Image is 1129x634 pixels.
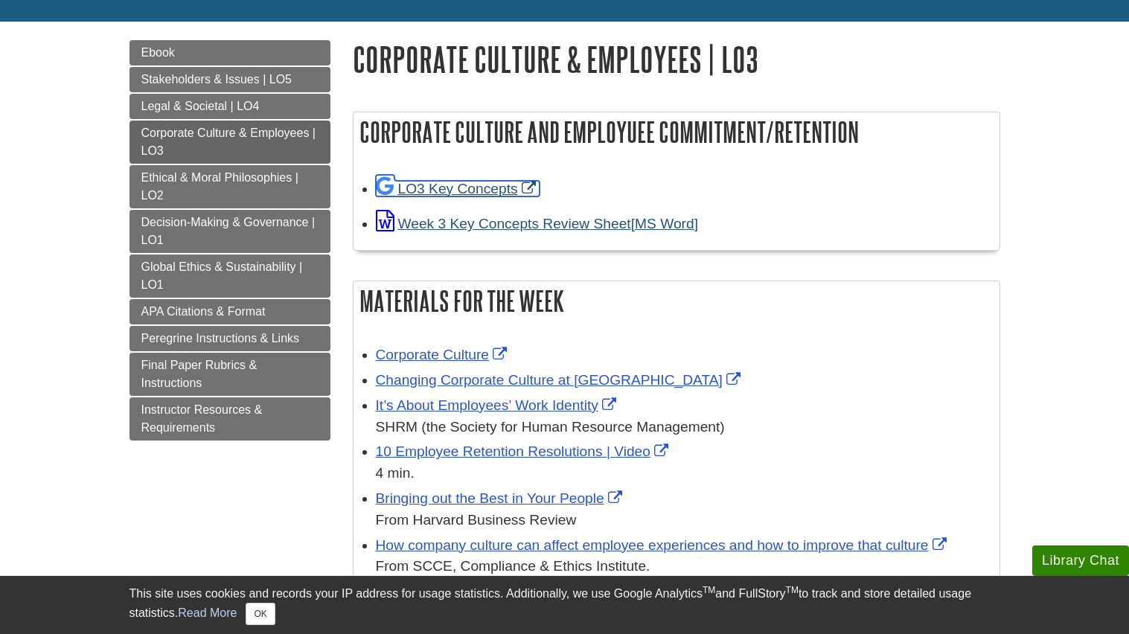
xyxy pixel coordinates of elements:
button: Library Chat [1032,545,1129,576]
a: Instructor Resources & Requirements [129,397,330,441]
div: 4 min. [376,463,992,484]
span: Legal & Societal | LO4 [141,100,260,112]
span: Corporate Culture & Employees | LO3 [141,127,316,157]
span: Global Ethics & Sustainability | LO1 [141,260,303,291]
a: Link opens in new window [376,347,511,362]
div: SHRM (the Society for Human Resource Management) [376,417,992,438]
span: Final Paper Rubrics & Instructions [141,359,258,389]
h2: Corporate Culture and Employuee Commitment/Retention [354,112,1000,152]
a: Read More [178,606,237,619]
span: Ebook [141,46,175,59]
div: From Harvard Business Review [376,510,992,531]
a: Peregrine Instructions & Links [129,326,330,351]
span: Decision-Making & Governance | LO1 [141,216,316,246]
div: From SCCE, Compliance & Ethics Institute. [376,556,992,577]
a: Legal & Societal | LO4 [129,94,330,119]
a: Link opens in new window [376,397,620,413]
a: Link opens in new window [376,181,540,196]
span: Instructor Resources & Requirements [141,403,263,434]
sup: TM [703,585,715,595]
span: Peregrine Instructions & Links [141,332,300,345]
a: Link opens in new window [376,490,626,506]
a: Ethical & Moral Philosophies | LO2 [129,165,330,208]
a: APA Citations & Format [129,299,330,324]
a: Corporate Culture & Employees | LO3 [129,121,330,164]
span: Stakeholders & Issues | LO5 [141,73,292,86]
button: Close [246,603,275,625]
h2: Materials for the Week [354,281,1000,321]
a: Global Ethics & Sustainability | LO1 [129,254,330,298]
a: Link opens in new window [376,537,950,553]
sup: TM [786,585,799,595]
div: This site uses cookies and records your IP address for usage statistics. Additionally, we use Goo... [129,585,1000,625]
a: Ebook [129,40,330,65]
span: Ethical & Moral Philosophies | LO2 [141,171,298,202]
span: APA Citations & Format [141,305,266,318]
a: Decision-Making & Governance | LO1 [129,210,330,253]
a: Link opens in new window [376,372,744,388]
a: Link opens in new window [376,444,672,459]
h1: Corporate Culture & Employees | LO3 [353,40,1000,78]
div: Guide Page Menu [129,40,330,441]
a: Stakeholders & Issues | LO5 [129,67,330,92]
a: Link opens in new window [376,216,698,231]
a: Final Paper Rubrics & Instructions [129,353,330,396]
